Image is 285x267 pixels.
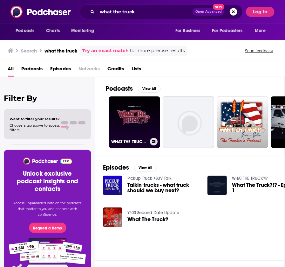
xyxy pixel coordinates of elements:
a: Credits [107,64,124,77]
span: for more precise results [130,47,185,54]
span: Podcasts [16,26,34,35]
a: Episodes [50,64,71,77]
img: What The Truck? [103,207,122,227]
h2: Podcasts [105,85,133,93]
button: open menu [11,25,43,37]
span: Monitoring [71,26,94,35]
h2: Filter By [4,94,91,103]
a: WHAT THE TRUCK?!? [232,176,268,181]
a: EpisodesView All [103,164,157,172]
img: Talkin' trucks - what truck should we buy next? [103,176,122,195]
img: Podchaser - Follow, Share and Rate Podcasts [23,158,72,165]
h3: Unlock exclusive podcast insights and contacts [11,170,84,193]
h3: what the truck [44,48,77,54]
a: What The Truck? [127,217,168,222]
button: View All [138,85,161,93]
button: Open AdvancedNew [193,8,225,16]
img: What The Truck?!? - Episode 1 [207,176,227,195]
button: Request a Demo [29,223,66,233]
h3: WHAT THE TRUCK?!? [111,139,147,144]
span: Want to filter your results? [10,117,60,121]
button: open menu [208,25,252,37]
button: open menu [67,25,102,37]
div: Search podcasts, credits, & more... [80,4,243,19]
input: Search podcasts, credits, & more... [97,7,193,17]
a: Y100 Second Date Update [127,210,179,215]
button: View All [134,164,157,172]
h3: Search [21,48,37,54]
button: Send feedback [243,48,275,53]
a: Pickup Truck +SUV Talk [127,176,172,181]
span: For Podcasters [212,26,243,35]
button: Log In [246,7,275,17]
h2: Episodes [103,164,129,172]
button: open menu [251,25,274,37]
a: Podcasts [21,64,43,77]
img: Podchaser - Follow, Share and Rate Podcasts [10,6,71,18]
a: PodcastsView All [105,85,161,93]
a: WHAT THE TRUCK?!? [109,96,160,148]
a: Lists [132,64,141,77]
span: New [213,4,224,10]
a: Try an exact match [82,47,129,54]
span: Choose a tab above to access filters. [10,123,60,132]
p: Access unparalleled data on the podcasts that matter to you and connect with confidence. [11,200,84,218]
span: Open Advanced [195,10,222,13]
span: Charts [46,26,60,35]
span: For Business [175,26,200,35]
a: Charts [42,25,64,37]
span: Networks [78,64,100,77]
a: Talkin' trucks - what truck should we buy next? [127,182,200,193]
button: open menu [171,25,208,37]
span: More [255,26,266,35]
a: All [8,64,14,77]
